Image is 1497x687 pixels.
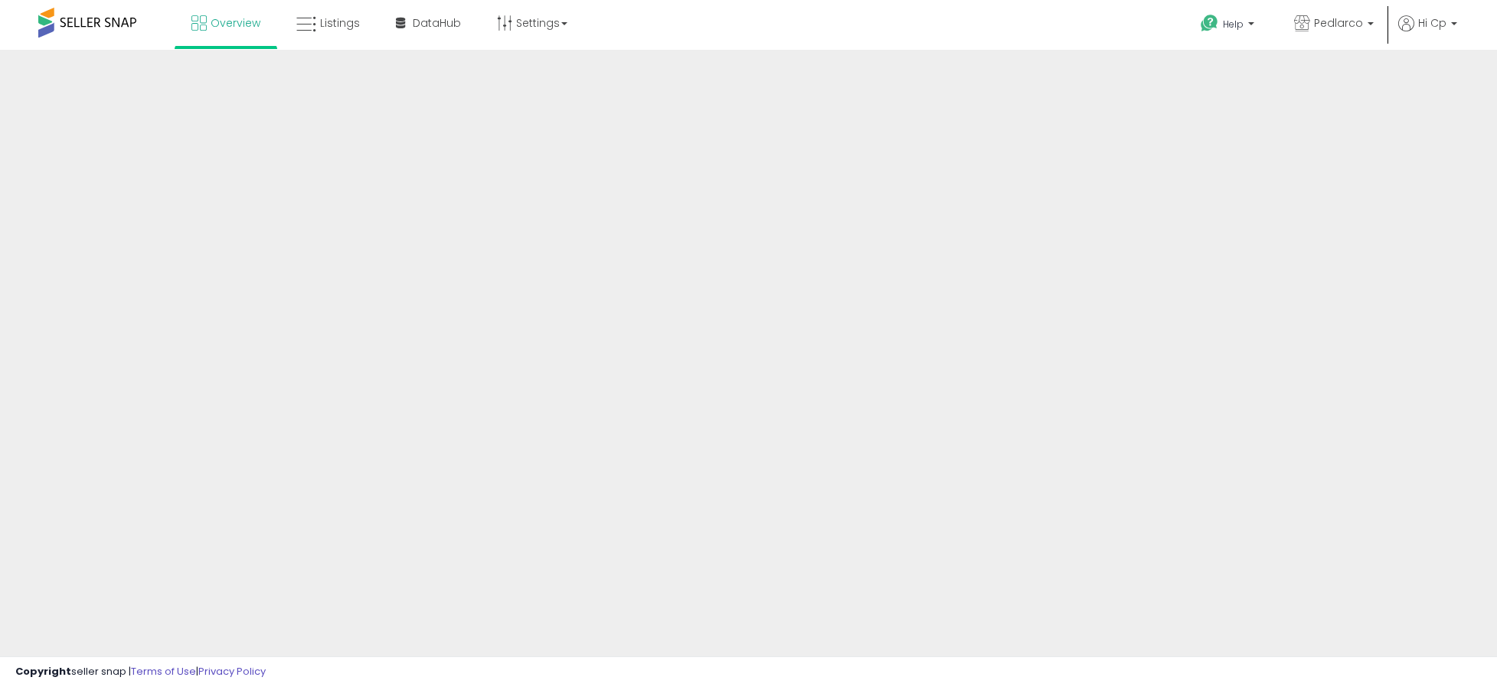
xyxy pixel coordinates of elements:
span: Help [1223,18,1244,31]
a: Privacy Policy [198,664,266,679]
strong: Copyright [15,664,71,679]
span: Listings [320,15,360,31]
a: Terms of Use [131,664,196,679]
span: Overview [211,15,260,31]
span: Hi Cp [1418,15,1446,31]
a: Hi Cp [1398,15,1457,50]
span: DataHub [413,15,461,31]
span: Pedlarco [1314,15,1363,31]
div: seller snap | | [15,665,266,679]
a: Help [1188,2,1270,50]
i: Get Help [1200,14,1219,33]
